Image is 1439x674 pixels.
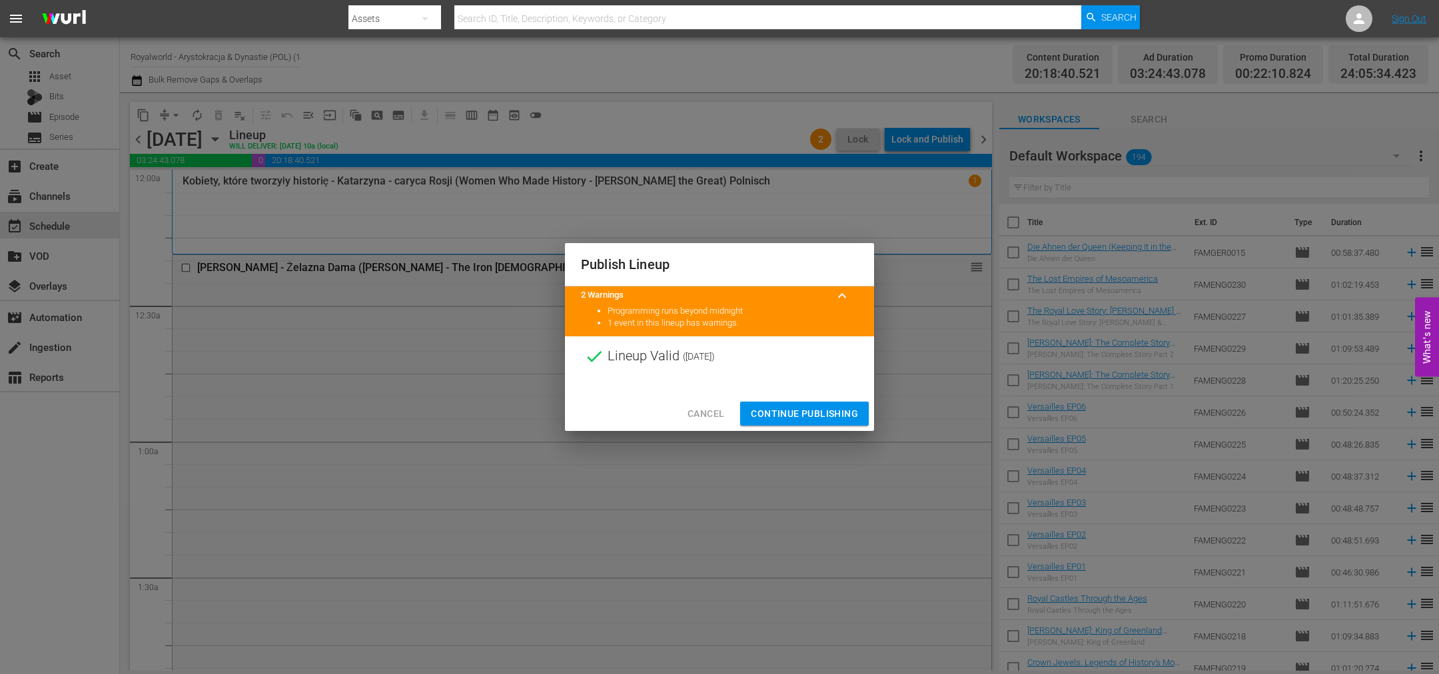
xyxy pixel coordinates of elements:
button: Open Feedback Widget [1415,298,1439,377]
span: Cancel [688,406,724,422]
li: Programming runs beyond midnight [608,305,858,318]
span: menu [8,11,24,27]
span: Search [1101,5,1137,29]
span: Continue Publishing [751,406,858,422]
span: ( [DATE] ) [683,346,715,366]
button: Cancel [677,402,735,426]
div: Lineup Valid [565,336,874,376]
img: ans4CAIJ8jUAAAAAAAAAAAAAAAAAAAAAAAAgQb4GAAAAAAAAAAAAAAAAAAAAAAAAJMjXAAAAAAAAAAAAAAAAAAAAAAAAgAT5G... [32,3,96,35]
a: Sign Out [1392,13,1426,24]
title: 2 Warnings [581,289,826,302]
span: keyboard_arrow_up [834,288,850,304]
li: 1 event in this lineup has warnings. [608,317,858,330]
h2: Publish Lineup [581,254,858,275]
button: Continue Publishing [740,402,869,426]
button: keyboard_arrow_up [826,280,858,312]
